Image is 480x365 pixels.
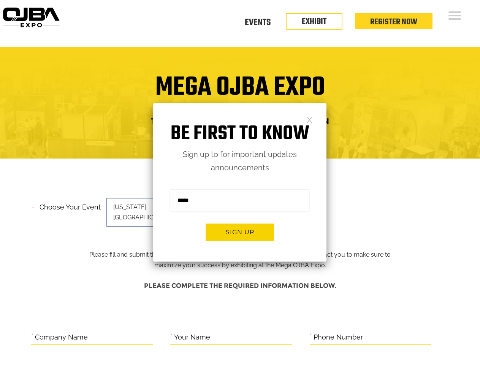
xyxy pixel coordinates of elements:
p: Please fill and submit the information below and one of our team members will contact you to make... [83,201,397,271]
h4: Please complete the required information below. [31,278,449,293]
label: Company Name [35,332,88,343]
a: Close [306,116,313,122]
a: EXHIBIT [302,15,326,28]
label: Choose your event [35,197,101,213]
h1: Mega OJBA Expo [6,77,474,107]
label: Your Name [174,332,210,343]
span: [US_STATE][GEOGRAPHIC_DATA] [106,198,213,227]
a: Register Now [370,16,417,29]
p: Sign up to for important updates announcements [153,148,326,175]
button: Sign up [206,224,274,241]
label: Phone Number [314,332,363,343]
h1: Be first to know [153,122,326,146]
h4: Trade Show Exhibit Space Application [6,114,474,128]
